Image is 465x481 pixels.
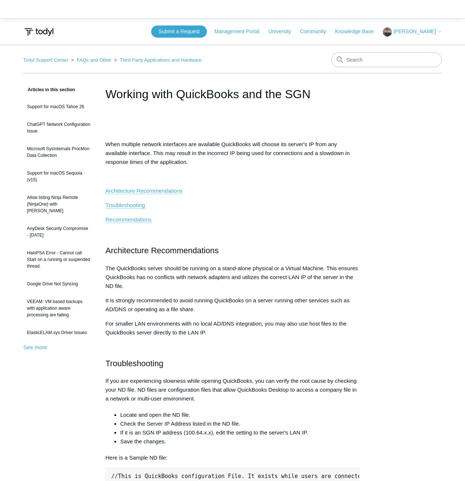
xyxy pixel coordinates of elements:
a: Allow listing Ninja Remote (NinjaOne) with [PERSON_NAME] [23,190,94,218]
h1: Working with QuickBooks and the SGN [105,85,360,103]
span: Articles in this section [23,87,75,92]
p: Here is a Sample ND file: [105,453,360,462]
a: Community [300,28,334,35]
a: AnyDesk Security Compromise - [DATE] [23,221,94,242]
img: Todyl Support Center Help Center home page [23,25,55,39]
a: Support for macOS Sequoia (v15) [23,166,94,187]
a: Google Drive Not Syncing [23,277,94,291]
li: Todyl Support Center [23,57,70,63]
li: Save the changes. [120,437,360,446]
a: Knowledge Base [335,28,381,35]
a: Architecture Recommendations [105,188,183,194]
a: VEEAM: VM based backups with application aware processing are failing [23,295,94,322]
h2: Architecture Recommendations [105,244,360,257]
li: Locate and open the ND file. [120,410,360,419]
p: When multiple network interfaces are available QuickBooks will choose its server's IP from any av... [105,140,360,166]
a: University [268,28,298,35]
a: Troubleshooting [105,202,145,209]
li: Check the Server IP Address listed in the ND file. [120,419,360,428]
p: For smaller LAN environments with no local AD/DNS integration, you may also use host files to the... [105,319,360,337]
li: FAQs and Other [70,57,113,63]
a: Todyl Support Center [23,57,68,63]
a: FAQs and Other [77,57,111,63]
a: Recommendations [105,216,152,223]
a: Submit a Request [151,25,207,38]
button: [PERSON_NAME] [383,27,442,37]
li: If it is an SGN IP address (100.64.x.x), edit the setting to the server's LAN IP. [120,428,360,437]
a: ElasticELAM.sys Driver Issues [23,326,94,340]
h2: Troubleshooting [105,357,360,370]
li: Third Party Applications and Hardware [113,57,202,63]
p: It is strongly recommended to avoid running QuickBooks on a server running other services such as... [105,296,360,314]
a: Support for macOS Tahoe 26 [23,100,94,114]
p: The QuickBooks server should be running on a stand-alone physical or a Virtual Machine. This ensu... [105,264,360,291]
a: See more [23,344,47,350]
a: Third Party Applications and Hardware [120,57,202,63]
a: ChatGPT Network Configuration Issue [23,117,94,138]
a: Microsoft SysInternals ProcMon Data Collection [23,142,94,162]
a: Management Portal [215,28,267,35]
a: HaloPSA Error - Cannot call Start on a running or suspended thread. [23,246,94,273]
input: Search [331,52,442,67]
p: If you are experiencing slowness while opening QuickBooks, you can verify the root cause by check... [105,377,360,403]
span: [PERSON_NAME] [393,28,436,34]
